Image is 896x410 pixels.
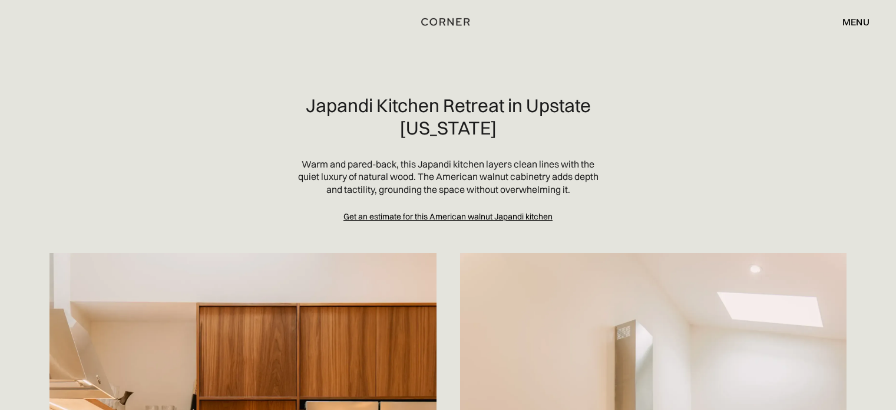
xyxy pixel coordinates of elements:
p: Warm and pared-back, this Japandi kitchen layers clean lines with the quiet luxury of natural woo... [297,158,599,196]
a: Get an estimate for this American walnut Japandi kitchen [343,211,553,222]
a: home [417,14,478,29]
div: menu [842,17,869,27]
div: menu [831,12,869,32]
h2: Japandi Kitchen Retreat in Upstate [US_STATE] [297,94,599,139]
